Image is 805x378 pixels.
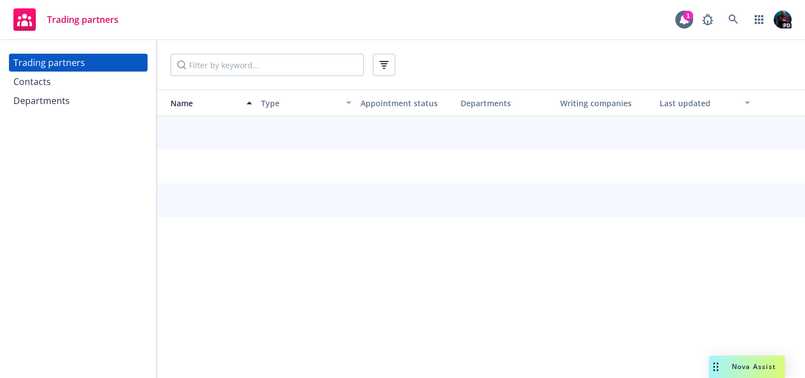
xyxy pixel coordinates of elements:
[261,97,339,109] div: Type
[732,362,776,371] span: Nova Assist
[9,54,148,72] a: Trading partners
[774,11,792,29] img: photo
[722,8,745,31] a: Search
[356,89,456,116] button: Appointment status
[47,15,119,24] span: Trading partners
[162,97,240,109] div: Name
[456,89,556,116] button: Departments
[157,89,257,116] button: Name
[9,73,148,91] a: Contacts
[748,8,770,31] a: Switch app
[9,4,123,35] a: Trading partners
[257,89,356,116] button: Type
[709,356,785,378] button: Nova Assist
[556,89,655,116] button: Writing companies
[13,92,70,110] div: Departments
[9,92,148,110] a: Departments
[461,97,551,109] div: Departments
[655,89,755,116] button: Last updated
[171,54,364,76] input: Filter by keyword...
[13,54,85,72] div: Trading partners
[361,97,451,109] div: Appointment status
[660,97,738,109] div: Last updated
[709,356,723,378] div: Drag to move
[697,8,719,31] a: Report a Bug
[560,97,651,109] div: Writing companies
[683,10,693,20] div: 1
[13,73,51,91] div: Contacts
